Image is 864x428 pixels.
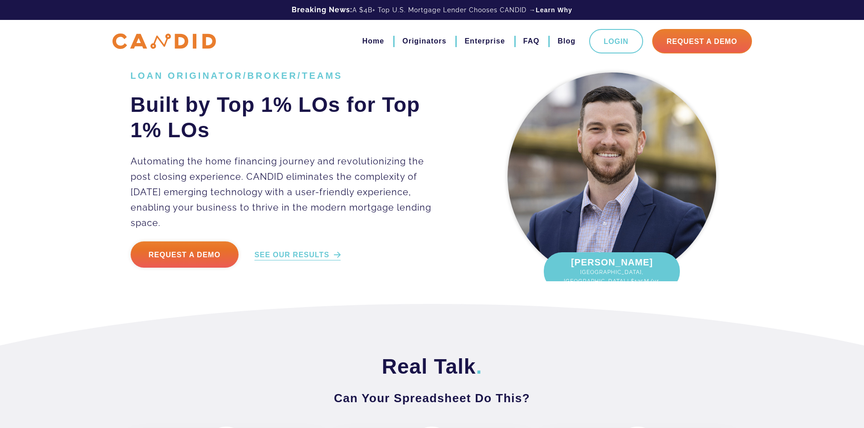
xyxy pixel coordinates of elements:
[464,34,505,49] a: Enterprise
[544,252,680,290] div: [PERSON_NAME]
[254,250,341,260] a: SEE OUR RESULTS
[131,390,734,406] h3: Can Your Spreadsheet Do This?
[292,5,352,14] b: Breaking News:
[523,34,540,49] a: FAQ
[131,241,239,268] a: Request a Demo
[557,34,576,49] a: Blog
[112,34,216,49] img: CANDID APP
[508,72,716,281] img: Kevin OLaughlin
[553,268,671,286] span: [GEOGRAPHIC_DATA], [GEOGRAPHIC_DATA] | $125M/yr.
[536,5,572,14] a: Learn Why
[131,354,734,379] h2: Real Talk
[131,92,445,143] h2: Built by Top 1% LOs for Top 1% LOs
[589,29,643,53] a: Login
[476,355,482,378] span: .
[362,34,384,49] a: Home
[131,154,445,231] p: Automating the home financing journey and revolutionizing the post closing experience. CANDID eli...
[402,34,446,49] a: Originators
[131,70,445,81] h1: LOAN ORIGINATOR/BROKER/TEAMS
[652,29,752,53] a: Request A Demo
